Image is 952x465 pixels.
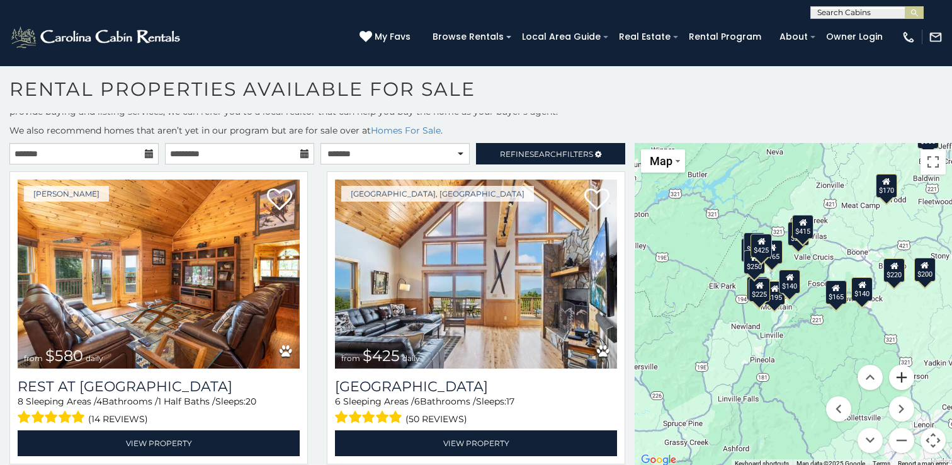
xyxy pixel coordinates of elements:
button: Move left [826,396,851,422]
span: Map [650,154,672,168]
div: $165 [825,280,847,304]
span: 4 [96,396,102,407]
span: 6 [414,396,420,407]
div: $245 [788,222,809,246]
span: Search [530,149,562,159]
img: phone-regular-white.png [902,30,915,44]
button: Zoom in [889,365,914,390]
a: View Property [18,430,300,456]
a: [GEOGRAPHIC_DATA], [GEOGRAPHIC_DATA] [341,186,534,202]
a: Browse Rentals [426,27,510,47]
div: $220 [883,258,905,282]
a: [GEOGRAPHIC_DATA] [335,378,617,395]
span: (14 reviews) [88,411,148,427]
button: Move right [889,396,914,422]
span: from [24,353,43,363]
div: $290 [741,238,762,262]
span: 6 [335,396,341,407]
button: Move down [858,428,883,453]
div: $425 [751,234,772,258]
div: $140 [851,277,873,301]
div: $195 [764,281,785,305]
img: Pinecone Manor [335,180,617,369]
div: Sleeping Areas / Bathrooms / Sleeps: [335,395,617,427]
a: View Property [335,430,617,456]
a: Rest at [GEOGRAPHIC_DATA] [18,378,300,395]
h3: Rest at Mountain Crest [18,378,300,395]
button: Move up [858,365,883,390]
button: Toggle fullscreen view [921,149,946,175]
span: daily [86,353,103,363]
button: Zoom out [889,428,914,453]
div: $415 [792,215,813,239]
img: Rest at Mountain Crest [18,180,300,369]
div: $200 [744,233,765,256]
span: $425 [363,347,400,365]
a: RefineSearchFilters [476,143,625,164]
div: $200 [914,258,936,282]
button: Map camera controls [921,428,946,453]
a: My Favs [360,30,414,44]
h3: Pinecone Manor [335,378,617,395]
div: $140 [779,270,800,294]
span: from [341,353,360,363]
div: $250 [744,250,765,274]
span: Refine Filters [500,149,593,159]
a: Add to favorites [584,187,609,214]
span: 20 [246,396,256,407]
span: 1 Half Baths / [158,396,215,407]
div: $420 [747,277,768,301]
a: Local Area Guide [516,27,607,47]
span: daily [402,353,420,363]
span: $580 [45,347,83,365]
a: About [773,27,814,47]
a: Owner Login [820,27,889,47]
img: White-1-2.png [9,25,184,50]
img: mail-regular-white.png [929,30,943,44]
span: My Favs [375,30,411,43]
a: Add to favorites [267,187,292,214]
div: $170 [876,174,897,198]
a: Rest at Mountain Crest from $580 daily [18,180,300,369]
a: Real Estate [613,27,677,47]
a: Pinecone Manor from $425 daily [335,180,617,369]
span: (50 reviews) [405,411,467,427]
span: 17 [506,396,514,407]
a: Homes For Sale [371,125,441,136]
button: Change map style [641,149,685,173]
a: [PERSON_NAME] [24,186,109,202]
span: 8 [18,396,23,407]
div: $225 [749,278,770,302]
a: Rental Program [683,27,768,47]
div: Sleeping Areas / Bathrooms / Sleeps: [18,395,300,427]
